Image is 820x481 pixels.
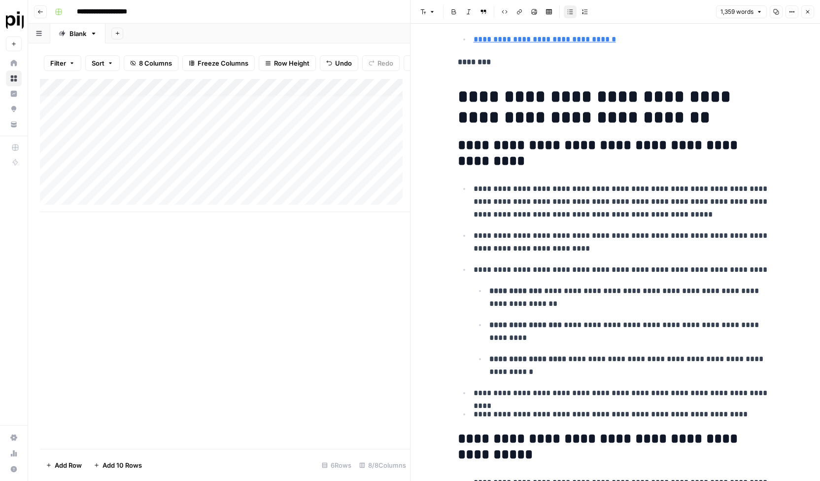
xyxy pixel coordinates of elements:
span: Add 10 Rows [102,460,142,470]
span: Freeze Columns [198,58,248,68]
a: Usage [6,445,22,461]
a: Opportunities [6,101,22,117]
span: Row Height [274,58,309,68]
a: Insights [6,86,22,102]
span: 8 Columns [139,58,172,68]
button: Sort [85,55,120,71]
button: Workspace: Pipe Content Team [6,8,22,33]
div: Blank [69,29,86,38]
button: Undo [320,55,358,71]
span: Redo [377,58,393,68]
button: Filter [44,55,81,71]
a: Blank [50,24,105,43]
a: Your Data [6,116,22,132]
button: Add Row [40,457,88,473]
img: Pipe Content Team Logo [6,11,24,29]
span: 1,359 words [720,7,753,16]
span: Undo [335,58,352,68]
button: Row Height [259,55,316,71]
button: Add 10 Rows [88,457,148,473]
button: Redo [362,55,400,71]
button: 1,359 words [716,5,767,18]
button: Help + Support [6,461,22,477]
div: 8/8 Columns [355,457,410,473]
button: 8 Columns [124,55,178,71]
a: Browse [6,71,22,86]
a: Home [6,55,22,71]
a: Settings [6,430,22,445]
div: 6 Rows [318,457,355,473]
span: Add Row [55,460,82,470]
button: Freeze Columns [182,55,255,71]
span: Filter [50,58,66,68]
span: Sort [92,58,104,68]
